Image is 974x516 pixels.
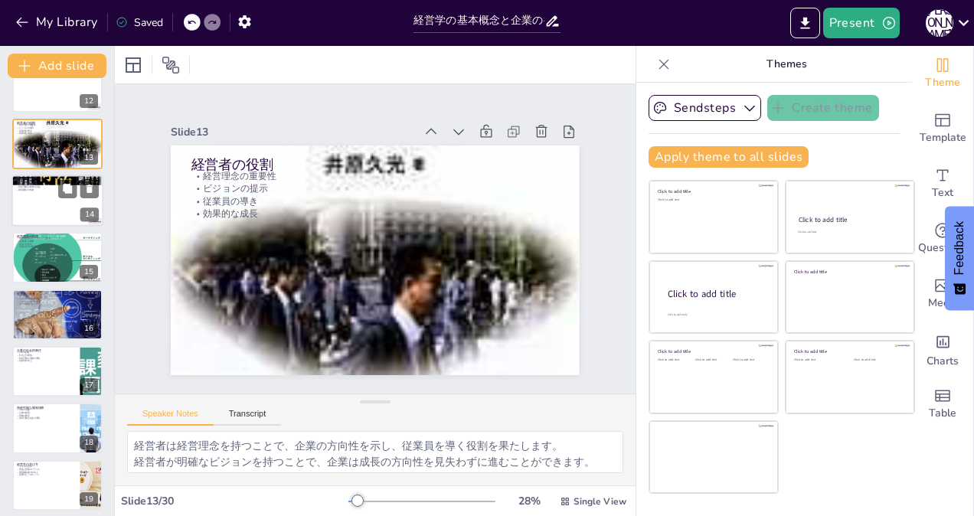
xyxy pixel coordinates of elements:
[17,405,76,410] p: 持続可能な開発目標
[17,300,98,303] p: グローバル化の影響
[925,74,960,91] span: Theme
[17,295,98,298] p: 新しい技術への対応
[794,358,842,362] div: Click to add text
[17,468,76,471] p: 理論と実践のバランス
[912,266,973,322] div: Add images, graphics, shapes or video
[794,268,904,274] div: Click to add title
[12,346,103,397] div: 17
[268,73,550,329] p: ビジョンの提示
[12,403,103,453] div: 18
[790,8,820,38] button: Export to PowerPoint
[17,348,76,353] p: 企業の社会的責任
[80,179,99,198] button: Delete Slide
[658,188,767,194] div: Click to add title
[16,186,99,189] p: 持続可能な成長の目指し
[649,95,761,121] button: Sendsteps
[12,119,103,169] div: 13
[17,297,98,300] p: 社会の変化への柔軟性
[658,348,767,354] div: Click to add title
[16,188,99,191] p: 環境変化の考慮
[127,409,214,426] button: Speaker Notes
[276,64,558,320] p: 経営理念の重要性
[11,175,103,227] div: 14
[17,465,76,469] p: スキルの習得
[80,322,98,335] div: 16
[676,46,897,83] p: Themes
[17,408,76,411] p: SDGsの定義
[290,17,481,190] div: Slide 13
[574,495,626,508] span: Single View
[932,185,953,201] span: Text
[794,348,904,354] div: Click to add title
[17,132,98,135] p: 効果的な成長
[127,431,623,473] textarea: 経営者は経営理念を持つことで、企業の方向性を示し、従業員を導く役割を果たします。 経営者が明確なビジョンを持つことで、企業は成長の方向性を見失わずに進むことができます。 経営者は従業員を導くこと...
[733,358,767,362] div: Click to add text
[16,177,99,181] p: 経営戦略と経営理念
[121,494,348,508] div: Slide 13 / 30
[162,56,180,74] span: Position
[912,101,973,156] div: Add ready made slides
[798,230,900,234] div: Click to add text
[854,358,902,362] div: Click to add text
[912,322,973,377] div: Add charts and graphs
[17,291,98,296] p: 経営学の未来
[12,460,103,511] div: 19
[927,353,959,370] span: Charts
[282,54,567,314] p: 経営者の役割
[17,411,76,414] p: 企業の役割
[17,234,98,239] p: 経営理念の特徴
[658,358,692,362] div: Click to add text
[80,265,98,279] div: 15
[953,221,966,275] span: Feedback
[17,246,98,249] p: 明確な理念の重要性
[11,10,104,34] button: My Library
[17,240,98,243] p: 従業員への影響
[17,237,98,240] p: 経営理念のアイデンティティ形成
[17,357,76,360] p: 持続可能な発展の実現
[928,295,958,312] span: Media
[12,289,103,340] div: 16
[80,207,99,221] div: 14
[649,146,809,168] button: Apply theme to all slides
[214,409,282,426] button: Transcript
[17,416,76,420] p: 持続可能な社会の実現
[511,494,547,508] div: 28 %
[17,414,76,417] p: 戦略の策定
[918,240,968,256] span: Questions
[912,46,973,101] div: Change the overall theme
[80,94,98,108] div: 12
[17,474,76,477] p: 実際のビジネスシーン
[80,151,98,165] div: 13
[16,183,99,186] p: 理念との関連性
[12,61,103,112] div: 12
[16,180,99,183] p: 戦略の策定
[912,377,973,432] div: Add a table
[8,54,106,78] button: Add slide
[920,129,966,146] span: Template
[945,206,974,310] button: Feedback - Show survey
[929,405,956,422] span: Table
[17,462,76,467] p: 経営学の学び方
[251,93,533,348] p: 効果的な成長
[116,15,163,30] div: Saved
[17,243,98,247] p: 成功の可能性
[767,95,879,121] button: Create theme
[260,83,541,339] p: 従業員の導き
[695,358,730,362] div: Click to add text
[17,471,76,474] p: 問題解決能力の向上
[80,378,98,392] div: 17
[17,126,98,129] p: ビジョンの提示
[12,232,103,282] div: 15
[926,9,953,37] div: [PERSON_NAME]
[658,198,767,202] div: Click to add text
[926,8,953,38] button: [PERSON_NAME]
[80,436,98,449] div: 18
[17,120,98,125] p: 経営者の役割
[17,351,76,354] p: CSRの定義
[17,354,76,358] p: 社会との関係
[58,179,77,198] button: Duplicate Slide
[121,53,145,77] div: Layout
[823,8,900,38] button: Present
[17,303,98,306] p: 現代の課題への対処
[17,123,98,126] p: 経営理念の重要性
